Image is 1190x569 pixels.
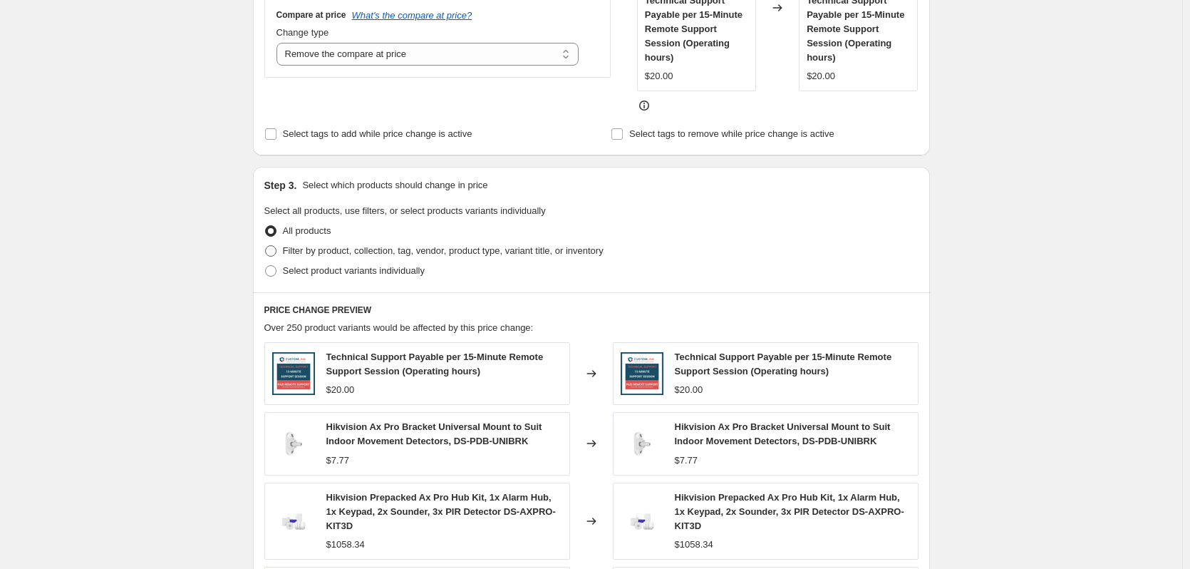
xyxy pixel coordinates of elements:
[283,128,472,139] span: Select tags to add while price change is active
[326,383,355,397] div: $20.00
[675,492,904,531] span: Hikvision Prepacked Ax Pro Hub Kit, 1x Alarm Hub, 1x Keypad, 2x Sounder, 3x PIR Detector DS-AXPRO...
[272,422,315,465] img: HikvisionAxProBracketUniversalMounttoSuitIndoorMovementDetectors_DS-PDB-UNIBRK_80x.jpg
[326,538,365,552] div: $1058.34
[326,421,542,446] span: Hikvision Ax Pro Bracket Universal Mount to Suit Indoor Movement Detectors, DS-PDB-UNIBRK
[276,27,329,38] span: Change type
[675,453,698,468] div: $7.77
[326,453,350,468] div: $7.77
[264,178,297,193] h2: Step 3.
[283,245,604,256] span: Filter by product, collection, tag, vendor, product type, variant title, or inventory
[629,128,834,139] span: Select tags to remove while price change is active
[264,205,546,216] span: Select all products, use filters, or select products variants individually
[621,352,663,395] img: CL_Paid_Remote_Support_2_80x.jpg
[302,178,487,193] p: Select which products should change in price
[675,383,703,397] div: $20.00
[621,500,663,543] img: HikvisionAxProHubKit_1xAlarmHub_1xKeypad_2xSounder_3xPIRDetectorHK-AXPRO-KIT3D_b030b2e4-fa7e-445a...
[264,304,919,316] h6: PRICE CHANGE PREVIEW
[675,421,891,446] span: Hikvision Ax Pro Bracket Universal Mount to Suit Indoor Movement Detectors, DS-PDB-UNIBRK
[264,322,534,333] span: Over 250 product variants would be affected by this price change:
[272,500,315,543] img: HikvisionAxProHubKit_1xAlarmHub_1xKeypad_2xSounder_3xPIRDetectorHK-AXPRO-KIT3D_b030b2e4-fa7e-445a...
[283,265,425,276] span: Select product variants individually
[807,69,835,83] div: $20.00
[283,225,331,236] span: All products
[272,352,315,395] img: CL_Paid_Remote_Support_2_80x.jpg
[326,352,544,376] span: Technical Support Payable per 15-Minute Remote Support Session (Operating hours)
[675,352,892,376] span: Technical Support Payable per 15-Minute Remote Support Session (Operating hours)
[326,492,556,531] span: Hikvision Prepacked Ax Pro Hub Kit, 1x Alarm Hub, 1x Keypad, 2x Sounder, 3x PIR Detector DS-AXPRO...
[352,10,472,21] button: What's the compare at price?
[276,9,346,21] h3: Compare at price
[645,69,673,83] div: $20.00
[621,422,663,465] img: HikvisionAxProBracketUniversalMounttoSuitIndoorMovementDetectors_DS-PDB-UNIBRK_80x.jpg
[675,538,713,552] div: $1058.34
